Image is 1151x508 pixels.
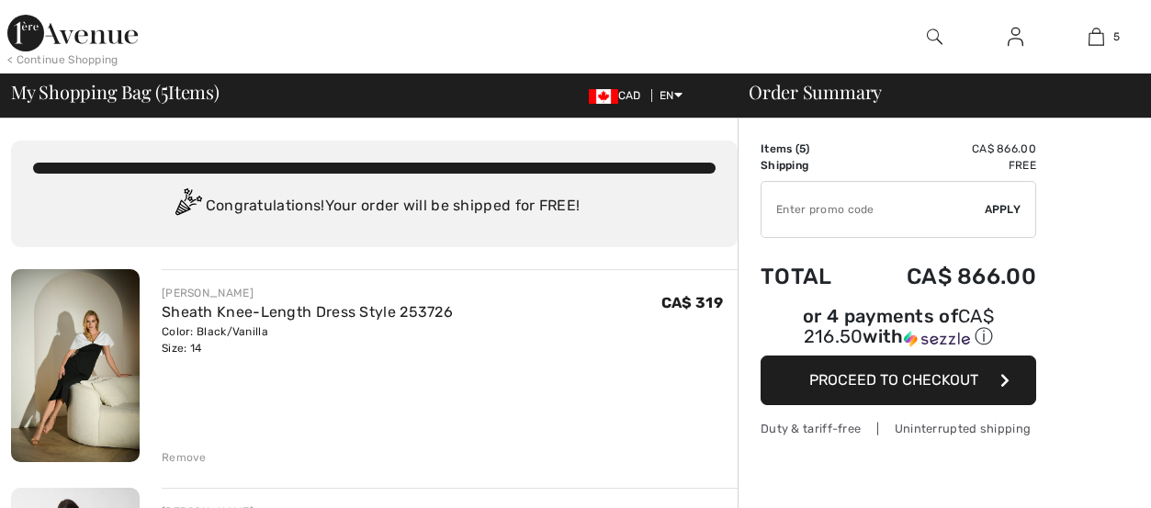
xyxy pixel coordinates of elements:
div: or 4 payments of with [761,308,1036,349]
td: CA$ 866.00 [858,245,1036,308]
button: Proceed to Checkout [761,356,1036,405]
span: EN [660,89,683,102]
img: My Bag [1089,26,1104,48]
img: Sezzle [904,331,970,347]
td: Items ( ) [761,141,858,157]
a: 5 [1056,26,1135,48]
span: 5 [799,142,806,155]
input: Promo code [762,182,985,237]
div: Order Summary [727,83,1140,101]
td: Shipping [761,157,858,174]
span: Apply [985,201,1021,218]
div: Remove [162,449,207,466]
span: 5 [1113,28,1120,45]
div: Congratulations! Your order will be shipped for FREE! [33,188,716,225]
img: My Info [1008,26,1023,48]
img: search the website [927,26,942,48]
div: Color: Black/Vanilla Size: 14 [162,323,453,356]
span: Proceed to Checkout [809,371,978,389]
div: or 4 payments ofCA$ 216.50withSezzle Click to learn more about Sezzle [761,308,1036,356]
span: CA$ 216.50 [804,305,994,347]
span: My Shopping Bag ( Items) [11,83,220,101]
div: Duty & tariff-free | Uninterrupted shipping [761,420,1036,437]
span: 5 [161,78,168,102]
td: Free [858,157,1036,174]
a: Sign In [993,26,1038,49]
div: < Continue Shopping [7,51,118,68]
img: Sheath Knee-Length Dress Style 253726 [11,269,140,462]
span: CAD [589,89,649,102]
img: 1ère Avenue [7,15,138,51]
td: Total [761,245,858,308]
td: CA$ 866.00 [858,141,1036,157]
a: Sheath Knee-Length Dress Style 253726 [162,303,453,321]
span: CA$ 319 [661,294,723,311]
img: Canadian Dollar [589,89,618,104]
img: Congratulation2.svg [169,188,206,225]
div: [PERSON_NAME] [162,285,453,301]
